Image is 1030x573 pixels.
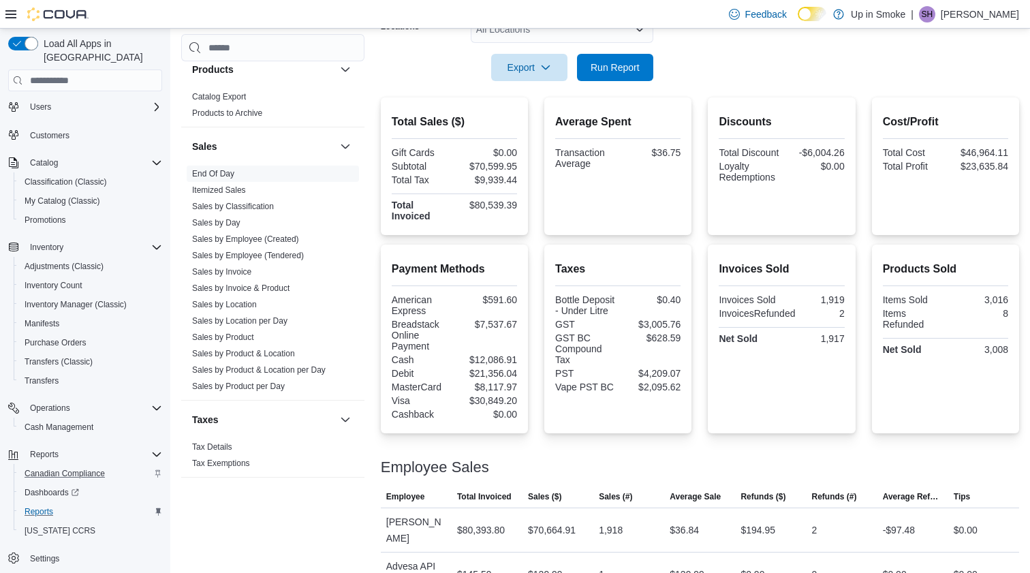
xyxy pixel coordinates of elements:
[19,419,99,435] a: Cash Management
[591,61,640,74] span: Run Report
[948,308,1008,319] div: 8
[392,147,452,158] div: Gift Cards
[800,308,844,319] div: 2
[14,295,168,314] button: Inventory Manager (Classic)
[192,63,234,76] h3: Products
[25,400,162,416] span: Operations
[25,400,76,416] button: Operations
[457,200,517,211] div: $80,539.39
[192,251,304,260] a: Sales by Employee (Tendered)
[911,6,914,22] p: |
[25,337,87,348] span: Purchase Orders
[25,99,57,115] button: Users
[621,368,681,379] div: $4,209.07
[392,114,517,130] h2: Total Sales ($)
[948,294,1008,305] div: 3,016
[19,277,88,294] a: Inventory Count
[392,354,452,365] div: Cash
[19,277,162,294] span: Inventory Count
[851,6,905,22] p: Up in Smoke
[181,166,364,400] div: Sales
[457,294,517,305] div: $591.60
[528,491,561,502] span: Sales ($)
[25,155,162,171] span: Catalog
[25,318,59,329] span: Manifests
[19,212,72,228] a: Promotions
[337,61,354,78] button: Products
[38,37,162,64] span: Load All Apps in [GEOGRAPHIC_DATA]
[25,239,162,255] span: Inventory
[25,446,162,463] span: Reports
[954,491,970,502] span: Tips
[922,6,933,22] span: SH
[14,257,168,276] button: Adjustments (Classic)
[392,161,452,172] div: Subtotal
[457,174,517,185] div: $9,939.44
[883,114,1008,130] h2: Cost/Profit
[381,508,452,552] div: [PERSON_NAME]
[192,382,285,391] a: Sales by Product per Day
[555,114,681,130] h2: Average Spent
[19,484,162,501] span: Dashboards
[883,147,943,158] div: Total Cost
[392,261,517,277] h2: Payment Methods
[30,553,59,564] span: Settings
[719,161,779,183] div: Loyalty Redemptions
[457,354,517,365] div: $12,086.91
[25,155,63,171] button: Catalog
[25,356,93,367] span: Transfers (Classic)
[25,525,95,536] span: [US_STATE] CCRS
[337,412,354,428] button: Taxes
[30,157,58,168] span: Catalog
[14,464,168,483] button: Canadian Compliance
[19,373,64,389] a: Transfers
[798,21,798,22] span: Dark Mode
[457,395,517,406] div: $30,849.20
[3,125,168,144] button: Customers
[392,395,452,406] div: Visa
[25,375,59,386] span: Transfers
[25,299,127,310] span: Inventory Manager (Classic)
[555,294,615,316] div: Bottle Deposit - Under Litre
[719,333,758,344] strong: Net Sold
[25,280,82,291] span: Inventory Count
[599,522,623,538] div: 1,918
[785,333,845,344] div: 1,917
[192,92,246,102] a: Catalog Export
[14,502,168,521] button: Reports
[192,63,334,76] button: Products
[948,344,1008,355] div: 3,008
[181,89,364,127] div: Products
[941,6,1019,22] p: [PERSON_NAME]
[948,147,1008,158] div: $46,964.11
[491,54,567,81] button: Export
[192,316,287,326] a: Sales by Location per Day
[14,211,168,230] button: Promotions
[883,261,1008,277] h2: Products Sold
[25,506,53,517] span: Reports
[25,446,64,463] button: Reports
[948,161,1008,172] div: $23,635.84
[919,6,935,22] div: Sarah Hornett
[670,522,699,538] div: $36.84
[19,335,92,351] a: Purchase Orders
[14,483,168,502] a: Dashboards
[19,315,162,332] span: Manifests
[19,465,162,482] span: Canadian Compliance
[785,147,845,158] div: -$6,004.26
[19,174,112,190] a: Classification (Classic)
[25,126,162,143] span: Customers
[392,368,452,379] div: Debit
[555,319,615,330] div: GST
[192,234,299,244] a: Sales by Employee (Created)
[19,523,101,539] a: [US_STATE] CCRS
[25,468,105,479] span: Canadian Compliance
[386,491,425,502] span: Employee
[14,333,168,352] button: Purchase Orders
[883,161,943,172] div: Total Profit
[192,365,326,375] a: Sales by Product & Location per Day
[740,522,775,538] div: $194.95
[457,382,517,392] div: $8,117.97
[457,522,505,538] div: $80,393.80
[14,191,168,211] button: My Catalog (Classic)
